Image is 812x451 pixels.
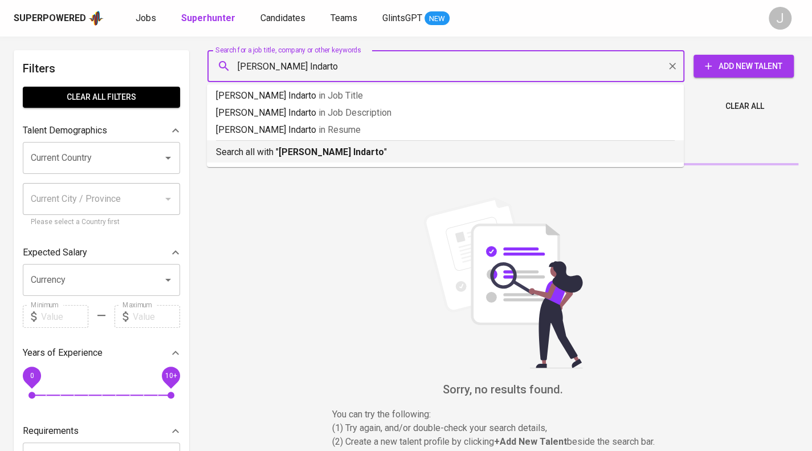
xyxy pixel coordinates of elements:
a: GlintsGPT NEW [382,11,450,26]
span: 0 [30,372,34,380]
a: Jobs [136,11,158,26]
img: app logo [88,10,104,27]
button: Open [160,272,176,288]
b: + Add New Talent [494,436,567,447]
span: in Job Description [319,107,391,118]
h6: Sorry, no results found. [207,380,798,399]
p: Search all with " " [216,145,675,159]
img: file_searching.svg [418,197,589,368]
button: Clear [664,58,680,74]
span: Candidates [260,13,305,23]
p: (2) Create a new talent profile by clicking beside the search bar. [332,435,674,449]
span: Jobs [136,13,156,23]
p: [PERSON_NAME] Indarto [216,123,675,137]
div: Superpowered [14,12,86,25]
input: Value [41,305,88,328]
span: in Resume [319,124,361,135]
span: NEW [425,13,450,25]
span: Add New Talent [703,59,785,74]
div: Years of Experience [23,342,180,364]
div: J [769,7,791,30]
input: Value [133,305,180,328]
span: 10+ [165,372,177,380]
p: Requirements [23,424,79,438]
span: Teams [330,13,357,23]
button: Open [160,150,176,166]
span: Clear All [725,99,764,113]
p: (1) Try again, and/or double-check your search details, [332,421,674,435]
p: Talent Demographics [23,124,107,137]
h6: Filters [23,59,180,78]
div: Talent Demographics [23,119,180,142]
span: in Job Title [319,90,363,101]
button: Clear All [721,96,769,117]
p: [PERSON_NAME] Indarto [216,89,675,103]
p: [PERSON_NAME] Indarto [216,106,675,120]
button: Clear All filters [23,87,180,108]
span: GlintsGPT [382,13,422,23]
b: [PERSON_NAME] Indarto [279,147,384,157]
a: Superpoweredapp logo [14,10,104,27]
p: Expected Salary [23,246,87,259]
p: Years of Experience [23,346,103,360]
div: Expected Salary [23,241,180,264]
a: Teams [330,11,360,26]
p: You can try the following : [332,408,674,421]
b: Superhunter [181,13,235,23]
span: Clear All filters [32,90,171,104]
div: Requirements [23,420,180,442]
a: Candidates [260,11,308,26]
p: Please select a Country first [31,217,172,228]
button: Add New Talent [693,55,794,78]
a: Superhunter [181,11,238,26]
